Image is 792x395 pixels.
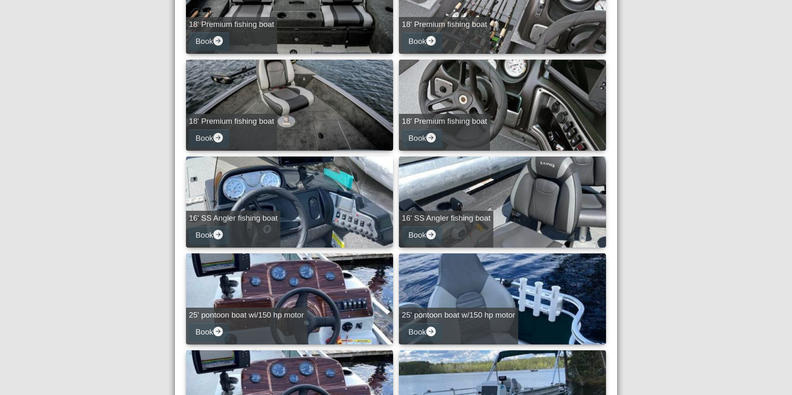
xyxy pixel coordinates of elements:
[189,32,229,51] button: Bookarrow right circle fill
[402,129,442,148] button: Bookarrow right circle fill
[189,129,229,148] button: Bookarrow right circle fill
[189,226,229,245] button: Bookarrow right circle fill
[402,32,442,51] button: Bookarrow right circle fill
[189,117,274,126] h5: 18' Premium fishing boat
[426,327,436,336] svg: arrow right circle fill
[213,133,223,142] svg: arrow right circle fill
[426,36,436,46] svg: arrow right circle fill
[426,230,436,239] svg: arrow right circle fill
[402,214,490,223] h5: 16' SS Angler fishing boat
[189,323,229,342] button: Bookarrow right circle fill
[213,230,223,239] svg: arrow right circle fill
[189,214,278,223] h5: 16' SS Angler fishing boat
[189,311,304,320] h5: 25' pontoon boat wi/150 hp motor
[402,311,515,320] h5: 25' pontoon boat w/150 hp motor
[402,323,442,342] button: Bookarrow right circle fill
[402,20,487,29] h5: 18' Premium fishing boat
[213,36,223,46] svg: arrow right circle fill
[189,20,274,29] h5: 18' Premium fishing boat
[402,226,442,245] button: Bookarrow right circle fill
[213,327,223,336] svg: arrow right circle fill
[426,133,436,142] svg: arrow right circle fill
[402,117,487,126] h5: 18' Premium fishing boat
